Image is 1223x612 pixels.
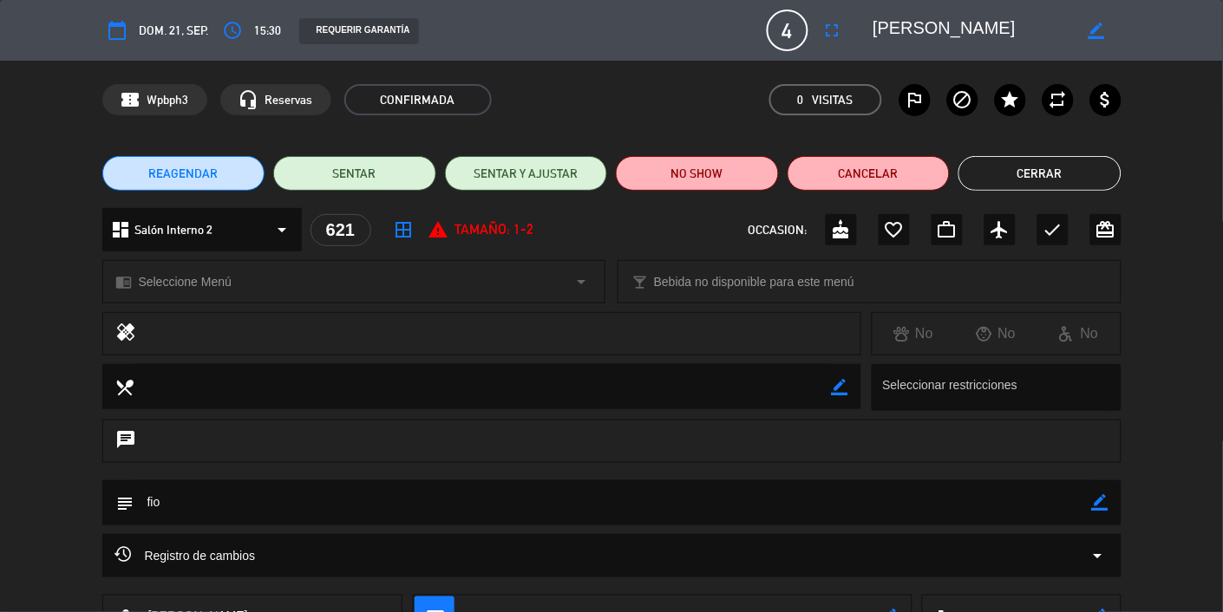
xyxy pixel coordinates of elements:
div: REQUERIR GARANTÍA [299,18,419,44]
i: card_giftcard [1095,219,1116,240]
span: CONFIRMADA [344,84,492,115]
button: access_time [218,15,249,46]
i: border_color [832,379,848,395]
i: attach_money [1095,89,1116,110]
div: No [873,322,955,345]
span: 0 [798,90,804,110]
i: arrow_drop_down [272,219,293,240]
span: Reservas [265,90,313,110]
i: dashboard [111,219,132,240]
div: No [955,322,1037,345]
i: arrow_drop_down [1088,545,1109,566]
div: 621 [311,214,371,246]
span: Salón Interno 2 [134,220,213,240]
span: Bebida no disponible para este menú [654,272,854,292]
button: REAGENDAR [102,156,265,191]
i: local_bar [631,274,648,290]
i: report_problem [428,219,449,240]
span: 15:30 [255,21,282,41]
i: headset_mic [239,89,259,110]
span: 4 [767,10,808,51]
i: favorite_border [884,219,905,240]
button: Cancelar [788,156,951,191]
i: arrow_drop_down [571,271,592,292]
i: access_time [223,20,244,41]
i: block [952,89,973,110]
i: fullscreen [822,20,843,41]
i: airplanemode_active [990,219,1010,240]
div: Tamaño: 1-2 [428,218,534,241]
i: border_all [394,219,415,240]
i: subject [115,493,134,512]
span: dom. 21, sep. [140,21,209,41]
i: border_color [1092,494,1109,511]
i: cake [831,219,852,240]
button: Cerrar [958,156,1122,191]
span: REAGENDAR [148,165,218,183]
i: check [1043,219,1063,240]
button: fullscreen [817,15,848,46]
i: healing [116,322,137,346]
span: OCCASION: [749,220,808,240]
span: Wpbph3 [147,90,189,110]
i: local_dining [115,377,134,396]
button: SENTAR Y AJUSTAR [445,156,608,191]
button: NO SHOW [616,156,779,191]
span: Seleccione Menú [139,272,232,292]
i: work_outline [937,219,958,240]
i: chat [116,429,137,453]
i: chrome_reader_mode [116,274,133,290]
i: star [1000,89,1021,110]
span: Registro de cambios [115,545,256,566]
i: border_color [1088,23,1104,39]
i: outlined_flag [905,89,925,110]
button: SENTAR [273,156,436,191]
button: calendar_today [102,15,134,46]
span: confirmation_number [121,89,141,110]
i: calendar_today [108,20,128,41]
em: Visitas [813,90,853,110]
div: No [1037,322,1120,345]
i: repeat [1048,89,1069,110]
